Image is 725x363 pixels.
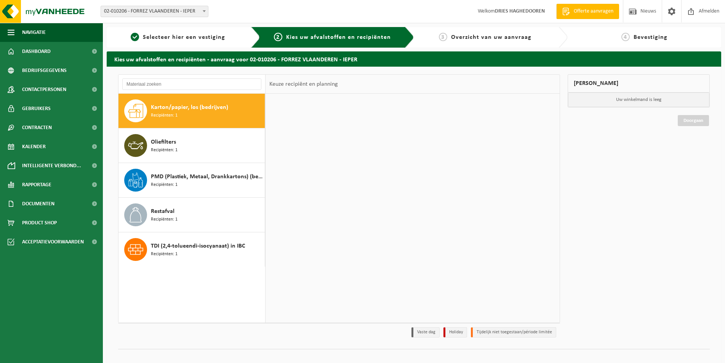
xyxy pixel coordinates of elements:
div: [PERSON_NAME] [568,74,710,93]
span: Kies uw afvalstoffen en recipiënten [286,34,391,40]
span: Recipiënten: 1 [151,112,178,119]
input: Materiaal zoeken [122,78,261,90]
span: Contracten [22,118,52,137]
span: Recipiënten: 1 [151,216,178,223]
span: 4 [621,33,630,41]
span: Karton/papier, los (bedrijven) [151,103,228,112]
span: Acceptatievoorwaarden [22,232,84,251]
span: Recipiënten: 1 [151,251,178,258]
span: Offerte aanvragen [572,8,615,15]
span: TDI (2,4-tolueendi-isocyanaat) in IBC [151,241,245,251]
span: Documenten [22,194,54,213]
p: Uw winkelmand is leeg [568,93,709,107]
li: Tijdelijk niet toegestaan/période limitée [471,327,556,337]
span: Recipiënten: 1 [151,147,178,154]
button: Karton/papier, los (bedrijven) Recipiënten: 1 [118,94,265,128]
li: Holiday [443,327,467,337]
button: PMD (Plastiek, Metaal, Drankkartons) (bedrijven) Recipiënten: 1 [118,163,265,198]
span: Contactpersonen [22,80,66,99]
span: Restafval [151,207,174,216]
h2: Kies uw afvalstoffen en recipiënten - aanvraag voor 02-010206 - FORREZ VLAANDEREN - IEPER [107,51,721,66]
a: Offerte aanvragen [556,4,619,19]
span: Intelligente verbond... [22,156,81,175]
span: Selecteer hier een vestiging [143,34,225,40]
span: 02-010206 - FORREZ VLAANDEREN - IEPER [101,6,208,17]
button: TDI (2,4-tolueendi-isocyanaat) in IBC Recipiënten: 1 [118,232,265,267]
span: 1 [131,33,139,41]
button: Oliefilters Recipiënten: 1 [118,128,265,163]
span: 3 [439,33,447,41]
span: PMD (Plastiek, Metaal, Drankkartons) (bedrijven) [151,172,263,181]
strong: DRIES HAGHEDOOREN [495,8,545,14]
span: Kalender [22,137,46,156]
span: Rapportage [22,175,51,194]
span: Recipiënten: 1 [151,181,178,189]
span: Bedrijfsgegevens [22,61,67,80]
span: Navigatie [22,23,46,42]
div: Keuze recipiënt en planning [266,75,342,94]
a: Doorgaan [678,115,709,126]
a: 1Selecteer hier een vestiging [110,33,245,42]
li: Vaste dag [411,327,440,337]
span: 2 [274,33,282,41]
span: Dashboard [22,42,51,61]
span: Bevestiging [634,34,667,40]
span: Overzicht van uw aanvraag [451,34,531,40]
span: Product Shop [22,213,57,232]
button: Restafval Recipiënten: 1 [118,198,265,232]
span: Oliefilters [151,138,176,147]
span: Gebruikers [22,99,51,118]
